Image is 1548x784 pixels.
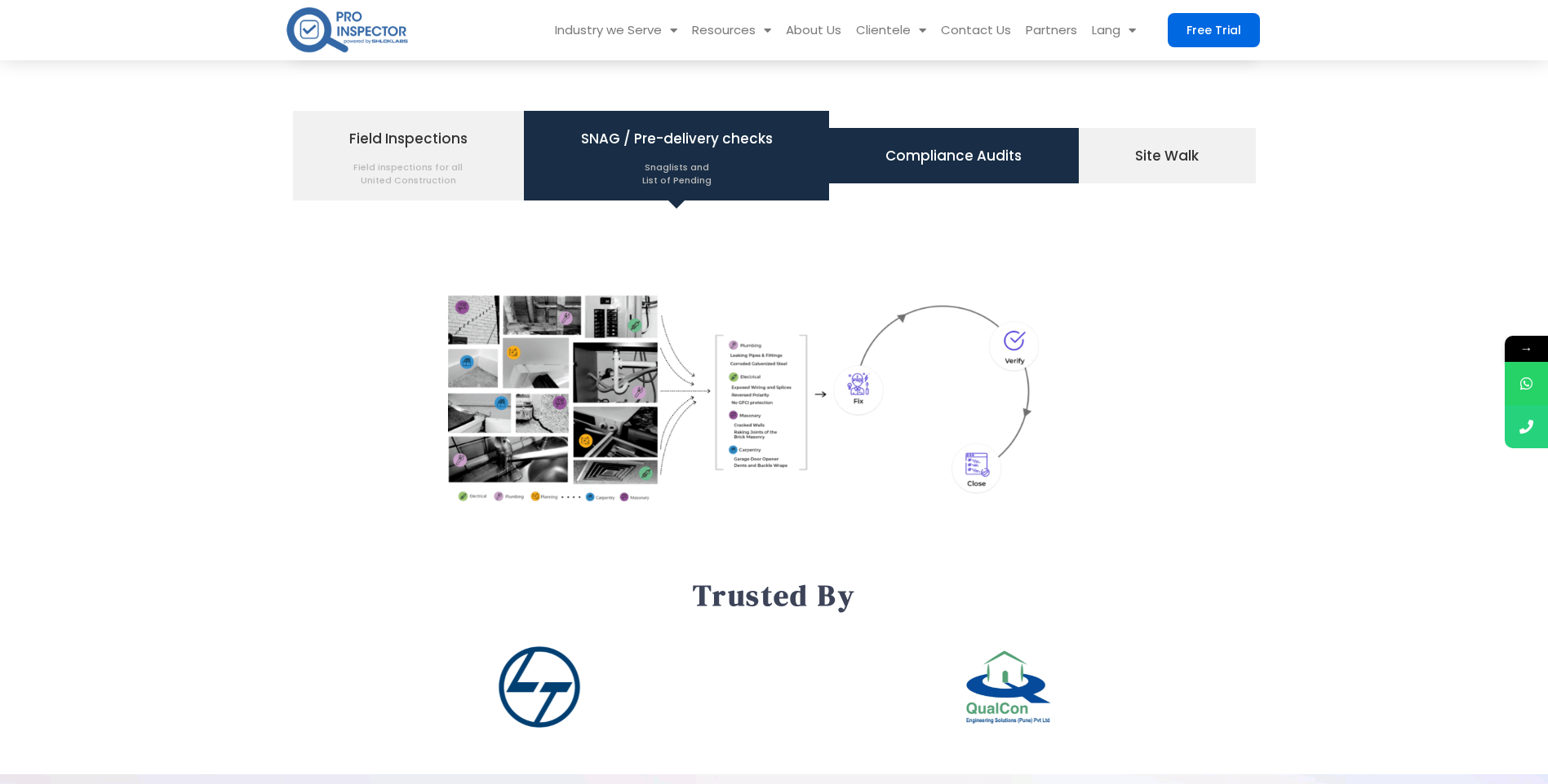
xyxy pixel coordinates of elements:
span: SNAG / Pre-delivery checks [581,125,773,187]
span: Snaglists and List of Pending [581,152,773,187]
span: Field inspections for all United Construction [349,152,468,187]
p: Trusted By [301,570,1248,620]
div: Image Carousel [305,646,1244,733]
span: Field Inspections [349,125,468,187]
span: Free Trial [1187,24,1241,36]
img: L&T [499,646,580,728]
img: SnagingServices [448,222,1101,526]
img: pro-inspector-logo [285,4,410,55]
span: Compliance Audits [885,142,1022,170]
div: 2 / 2 [774,646,1244,733]
span: Site Walk [1135,142,1199,170]
a: Free Trial [1168,13,1260,47]
img: qualCon [964,646,1053,728]
div: 1 / 2 [305,646,774,733]
span: → [1505,336,1548,362]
